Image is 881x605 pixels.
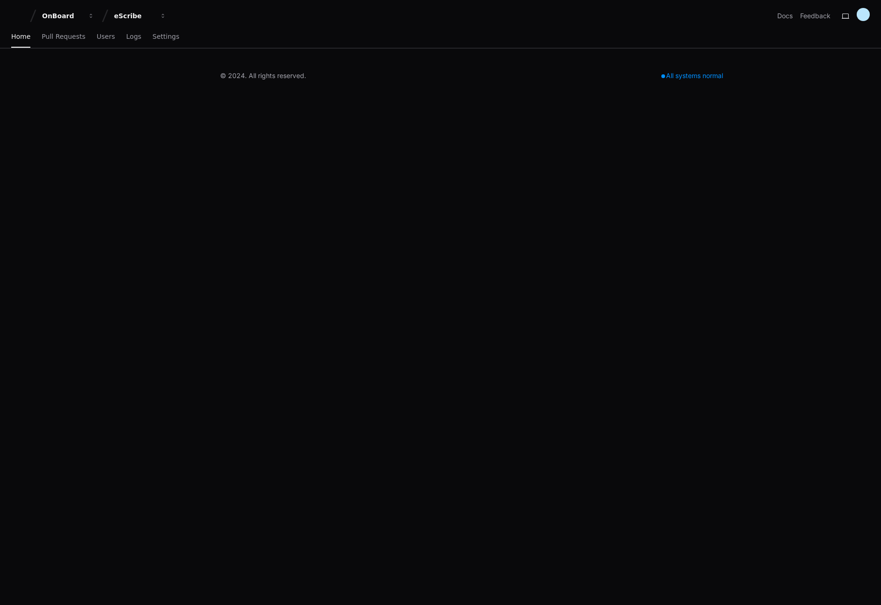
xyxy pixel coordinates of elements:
[42,26,85,48] a: Pull Requests
[11,26,30,48] a: Home
[97,26,115,48] a: Users
[97,34,115,39] span: Users
[220,71,306,80] div: © 2024. All rights reserved.
[11,34,30,39] span: Home
[42,34,85,39] span: Pull Requests
[656,69,729,82] div: All systems normal
[800,11,831,21] button: Feedback
[152,26,179,48] a: Settings
[126,26,141,48] a: Logs
[126,34,141,39] span: Logs
[152,34,179,39] span: Settings
[777,11,793,21] a: Docs
[38,7,98,24] button: OnBoard
[110,7,170,24] button: eScribe
[114,11,154,21] div: eScribe
[42,11,82,21] div: OnBoard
